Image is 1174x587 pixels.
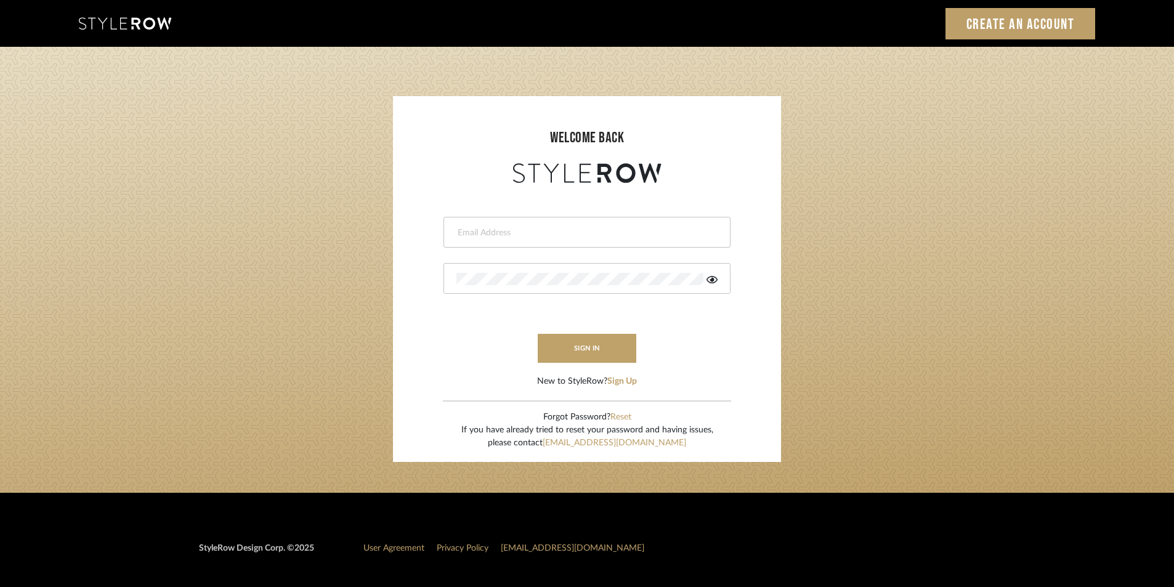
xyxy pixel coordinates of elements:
[199,542,314,565] div: StyleRow Design Corp. ©2025
[456,227,715,239] input: Email Address
[437,544,488,553] a: Privacy Policy
[405,127,769,149] div: welcome back
[363,544,424,553] a: User Agreement
[610,411,631,424] button: Reset
[607,375,637,388] button: Sign Up
[461,411,713,424] div: Forgot Password?
[537,375,637,388] div: New to StyleRow?
[501,544,644,553] a: [EMAIL_ADDRESS][DOMAIN_NAME]
[543,439,686,447] a: [EMAIL_ADDRESS][DOMAIN_NAME]
[461,424,713,450] div: If you have already tried to reset your password and having issues, please contact
[538,334,636,363] button: sign in
[945,8,1096,39] a: Create an Account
